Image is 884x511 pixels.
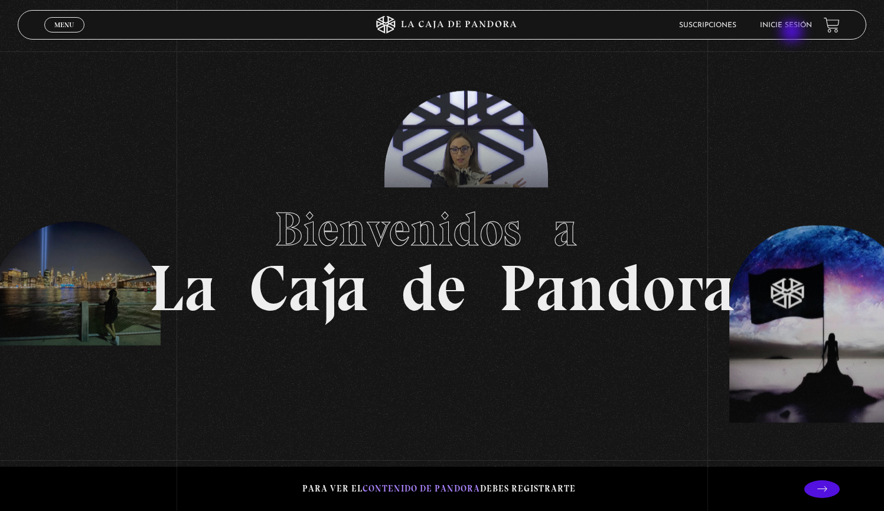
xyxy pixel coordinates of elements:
[679,22,736,29] a: Suscripciones
[54,21,74,28] span: Menu
[824,17,840,33] a: View your shopping cart
[302,481,576,497] p: Para ver el debes registrarte
[760,22,812,29] a: Inicie sesión
[363,483,480,494] span: contenido de Pandora
[275,201,610,258] span: Bienvenidos a
[51,31,79,40] span: Cerrar
[149,191,735,321] h1: La Caja de Pandora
